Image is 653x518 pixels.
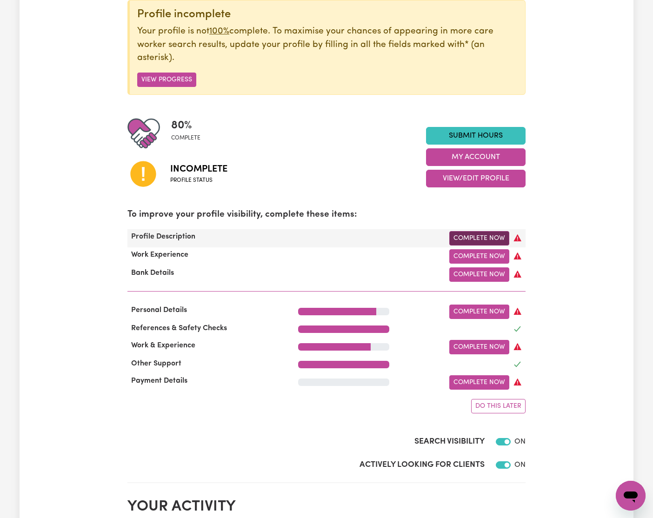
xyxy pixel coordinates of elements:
[449,249,509,264] a: Complete Now
[170,176,227,185] span: Profile status
[514,438,526,445] span: ON
[127,269,178,277] span: Bank Details
[514,461,526,469] span: ON
[449,375,509,390] a: Complete Now
[360,459,485,471] label: Actively Looking for Clients
[127,325,231,332] span: References & Safety Checks
[426,148,526,166] button: My Account
[137,8,518,21] div: Profile incomplete
[426,127,526,145] a: Submit Hours
[449,267,509,282] a: Complete Now
[127,377,191,385] span: Payment Details
[127,233,199,240] span: Profile Description
[127,208,526,222] p: To improve your profile visibility, complete these items:
[127,342,199,349] span: Work & Experience
[137,73,196,87] button: View Progress
[127,251,192,259] span: Work Experience
[449,231,509,246] a: Complete Now
[616,481,646,511] iframe: Button to launch messaging window
[170,162,227,176] span: Incomplete
[449,305,509,319] a: Complete Now
[449,340,509,354] a: Complete Now
[127,306,191,314] span: Personal Details
[127,498,526,516] h2: Your activity
[475,403,521,410] span: Do this later
[171,117,208,150] div: Profile completeness: 80%
[209,27,229,36] u: 100%
[471,399,526,413] button: Do this later
[414,436,485,448] label: Search Visibility
[127,360,185,367] span: Other Support
[171,117,200,134] span: 80 %
[171,134,200,142] span: complete
[137,25,518,65] p: Your profile is not complete. To maximise your chances of appearing in more care worker search re...
[426,170,526,187] button: View/Edit Profile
